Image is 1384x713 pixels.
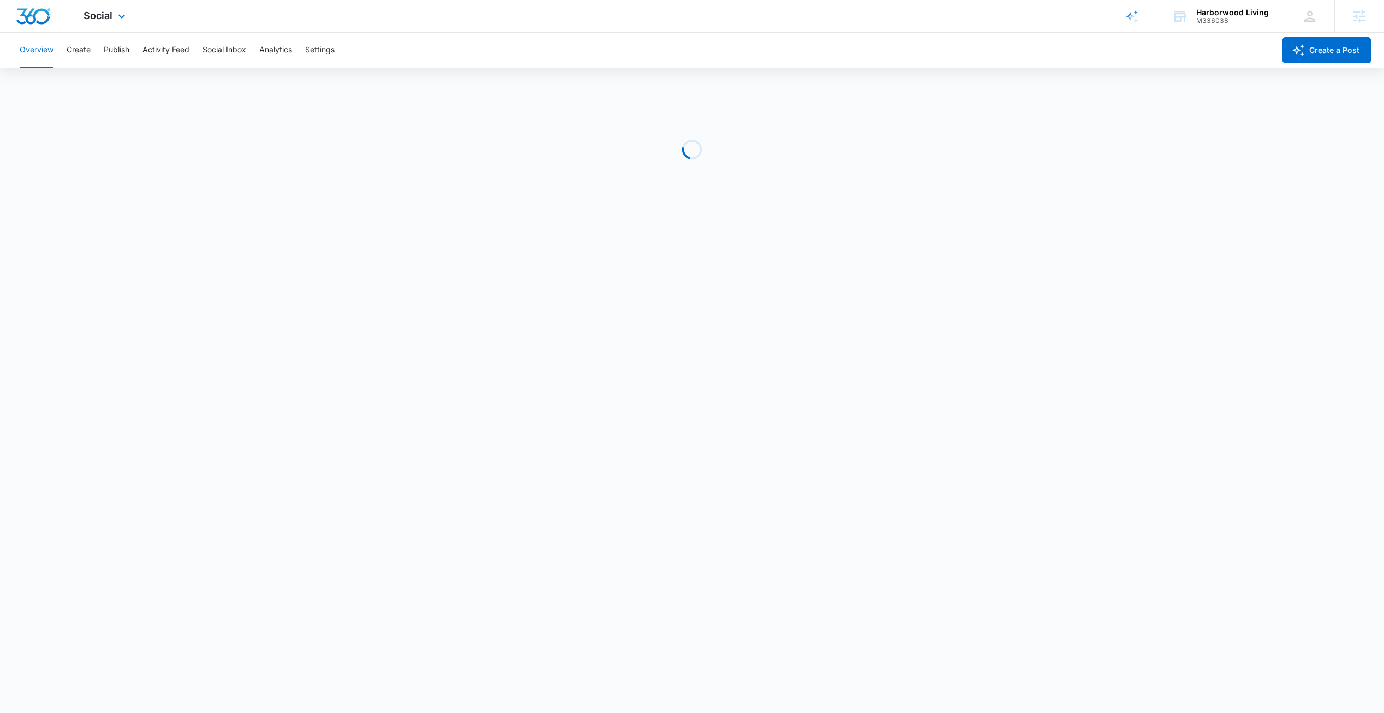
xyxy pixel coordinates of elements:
[305,33,335,68] button: Settings
[1196,17,1269,25] div: account id
[83,10,112,21] span: Social
[20,33,53,68] button: Overview
[1196,8,1269,17] div: account name
[142,33,189,68] button: Activity Feed
[1282,37,1371,63] button: Create a Post
[202,33,246,68] button: Social Inbox
[67,33,91,68] button: Create
[104,33,129,68] button: Publish
[259,33,292,68] button: Analytics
